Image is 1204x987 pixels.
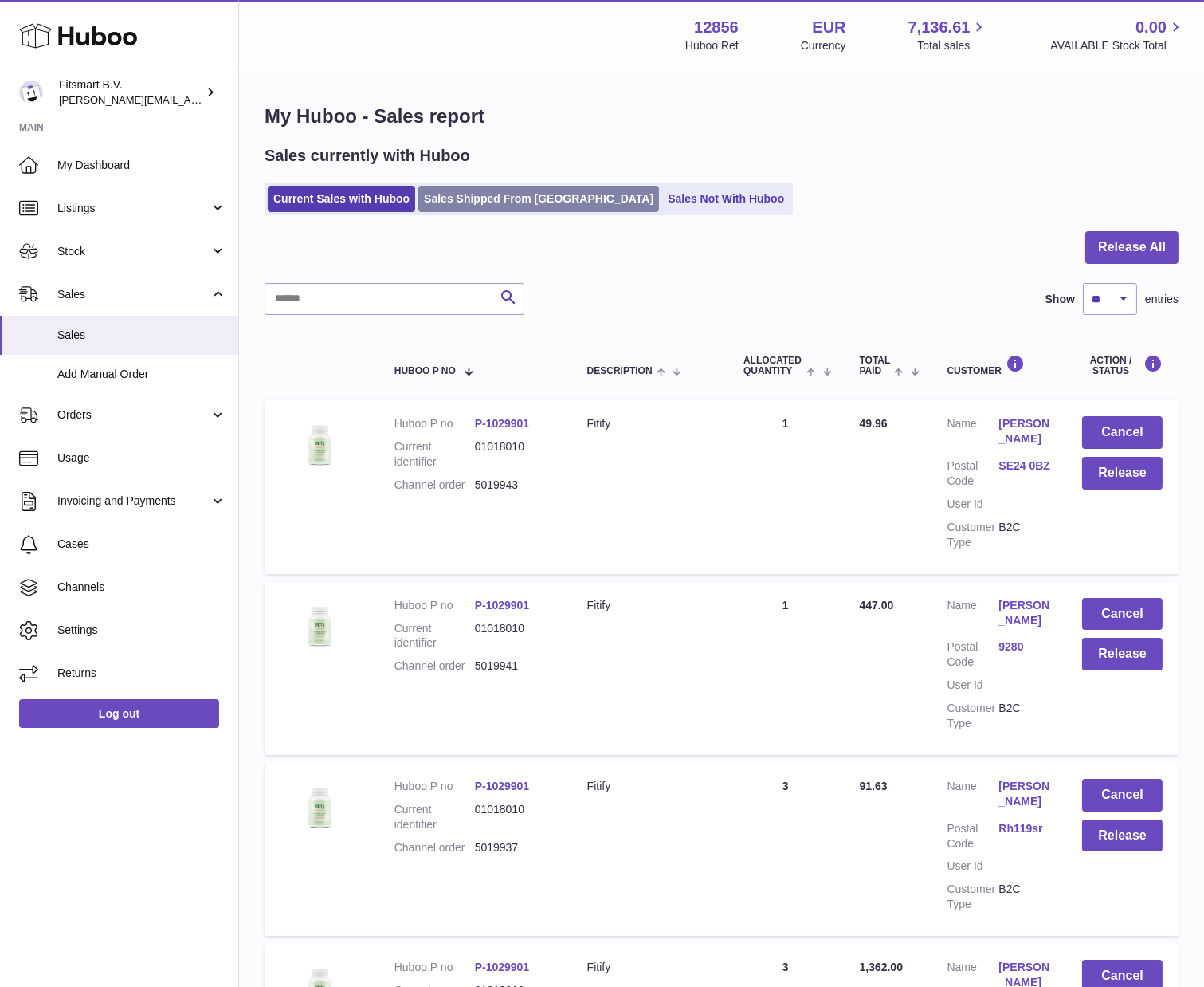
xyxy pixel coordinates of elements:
[475,599,530,611] a: P-1029901
[998,882,1050,912] dd: B2C
[19,699,219,728] a: Log out
[998,821,1050,836] a: Rh119sr
[947,859,999,874] dt: User Id
[57,580,226,595] span: Channels
[1082,598,1163,631] button: Cancel
[947,520,999,550] dt: Customer Type
[57,407,210,423] span: Orders
[727,582,844,755] td: 1
[394,779,475,794] dt: Huboo P no
[587,366,653,376] span: Description
[19,81,43,104] img: jonathan@leaderoo.com
[1050,17,1185,53] a: 0.00 AVAILABLE Stock Total
[394,960,475,975] dt: Huboo P no
[475,621,555,651] dd: 01018010
[475,802,555,832] dd: 01018010
[1082,355,1163,376] div: Action / Status
[860,780,888,792] span: 91.63
[947,355,1051,376] div: Customer
[801,38,846,53] div: Currency
[475,780,530,792] a: P-1029901
[59,77,202,108] div: Fitsmart B.V.
[947,701,999,731] dt: Customer Type
[947,416,999,450] dt: Name
[662,186,790,212] a: Sales Not With Huboo
[947,598,999,632] dt: Name
[1082,416,1163,449] button: Cancel
[475,417,530,430] a: P-1029901
[475,840,555,855] dd: 5019937
[57,623,226,638] span: Settings
[394,840,475,855] dt: Channel order
[475,961,530,973] a: P-1029901
[57,158,226,173] span: My Dashboard
[998,701,1050,731] dd: B2C
[947,882,999,912] dt: Customer Type
[57,537,226,552] span: Cases
[685,38,739,53] div: Huboo Ref
[59,93,320,106] span: [PERSON_NAME][EMAIL_ADDRESS][DOMAIN_NAME]
[998,639,1050,655] a: 9280
[743,356,802,376] span: ALLOCATED Quantity
[475,478,555,493] dd: 5019943
[418,186,659,212] a: Sales Shipped From [GEOGRAPHIC_DATA]
[57,201,210,216] span: Listings
[908,17,989,53] a: 7,136.61 Total sales
[947,458,999,489] dt: Postal Code
[998,598,1050,628] a: [PERSON_NAME]
[947,497,999,512] dt: User Id
[265,145,470,167] h2: Sales currently with Huboo
[727,400,844,573] td: 1
[265,104,1179,129] h1: My Huboo - Sales report
[475,439,555,470] dd: 01018010
[812,17,845,38] strong: EUR
[1082,638,1163,670] button: Release
[280,416,360,473] img: 128561739542540.png
[394,416,475,431] dt: Huboo P no
[57,666,226,681] span: Returns
[947,779,999,813] dt: Name
[860,599,894,611] span: 447.00
[998,458,1050,474] a: SE24 0BZ
[947,639,999,670] dt: Postal Code
[587,960,712,975] div: Fitify
[57,287,210,302] span: Sales
[57,328,226,343] span: Sales
[1050,38,1185,53] span: AVAILABLE Stock Total
[394,478,475,493] dt: Channel order
[587,598,712,613] div: Fitify
[1145,292,1179,307] span: entries
[394,366,456,376] span: Huboo P no
[394,802,475,832] dt: Current identifier
[1082,820,1163,852] button: Release
[394,621,475,651] dt: Current identifier
[998,416,1050,446] a: [PERSON_NAME]
[998,520,1050,550] dd: B2C
[57,450,226,466] span: Usage
[587,779,712,794] div: Fitify
[1085,231,1179,264] button: Release All
[908,17,971,38] span: 7,136.61
[1082,457,1163,490] button: Release
[860,417,888,430] span: 49.96
[394,598,475,613] dt: Huboo P no
[475,659,555,674] dd: 5019941
[587,416,712,431] div: Fitify
[57,493,210,509] span: Invoicing and Payments
[268,186,415,212] a: Current Sales with Huboo
[860,961,904,973] span: 1,362.00
[394,659,475,674] dt: Channel order
[917,38,988,53] span: Total sales
[57,244,210,259] span: Stock
[394,439,475,470] dt: Current identifier
[947,678,999,693] dt: User Id
[280,598,360,655] img: 128561739542540.png
[280,779,360,836] img: 128561739542540.png
[1082,779,1163,812] button: Cancel
[1135,17,1167,38] span: 0.00
[694,17,739,38] strong: 12856
[998,779,1050,809] a: [PERSON_NAME]
[860,356,891,376] span: Total paid
[727,763,844,936] td: 3
[947,821,999,851] dt: Postal Code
